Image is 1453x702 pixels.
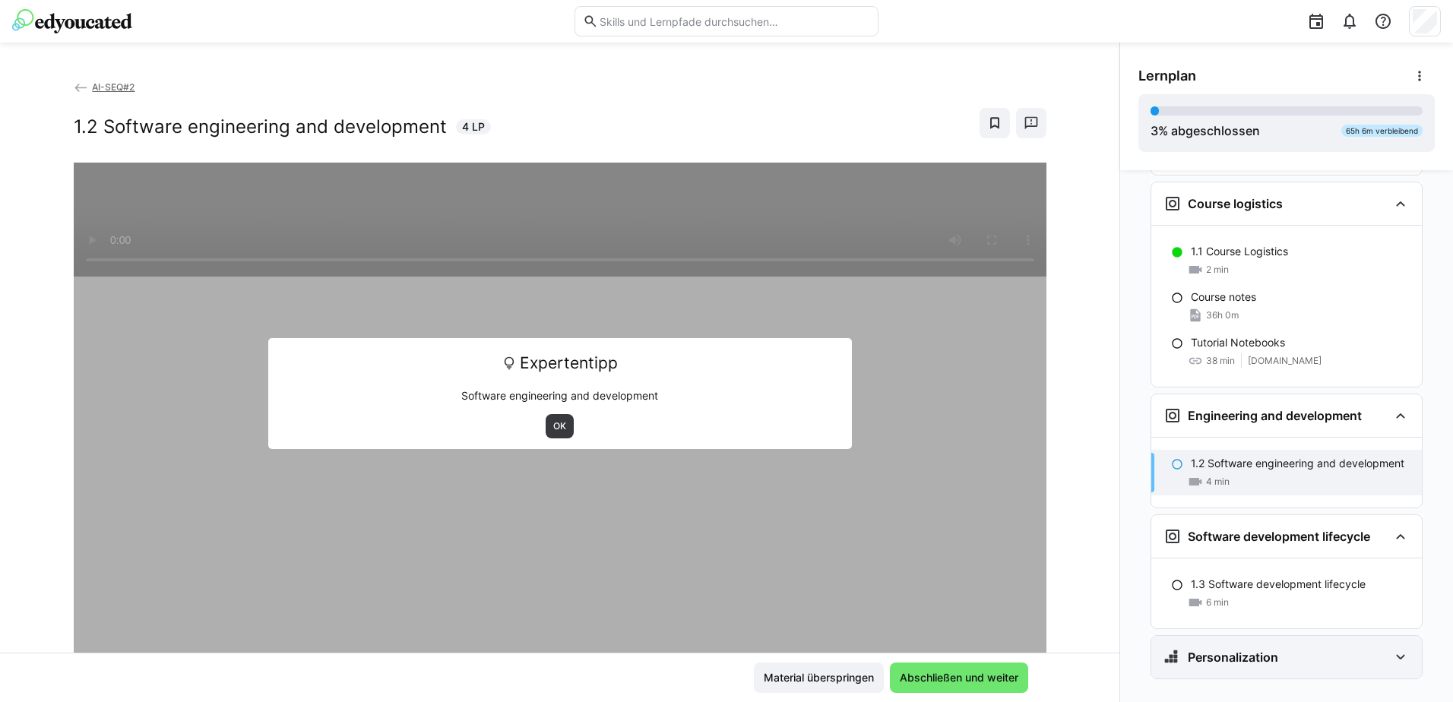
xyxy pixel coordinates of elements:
[1206,309,1239,321] span: 36h 0m
[1191,577,1366,592] p: 1.3 Software development lifecycle
[754,662,884,693] button: Material überspringen
[1248,355,1322,367] span: [DOMAIN_NAME]
[1188,529,1370,544] h3: Software development lifecycle
[520,349,618,378] span: Expertentipp
[279,388,841,403] p: Software engineering and development
[92,81,135,93] span: AI-SEQ#2
[1138,68,1196,84] span: Lernplan
[1188,196,1283,211] h3: Course logistics
[1206,264,1229,276] span: 2 min
[1341,125,1423,137] div: 65h 6m verbleibend
[1206,355,1235,367] span: 38 min
[598,14,870,28] input: Skills und Lernpfade durchsuchen…
[1191,289,1256,305] p: Course notes
[1191,335,1285,350] p: Tutorial Notebooks
[1191,244,1288,259] p: 1.1 Course Logistics
[1206,476,1230,488] span: 4 min
[761,670,876,685] span: Material überspringen
[1188,650,1278,665] h3: Personalization
[1151,122,1260,140] div: % abgeschlossen
[1191,456,1404,471] p: 1.2 Software engineering and development
[1206,596,1229,609] span: 6 min
[552,420,568,432] span: OK
[546,414,574,438] button: OK
[1188,408,1362,423] h3: Engineering and development
[1151,123,1158,138] span: 3
[890,662,1028,693] button: Abschließen und weiter
[74,115,447,138] h2: 1.2 Software engineering and development
[74,81,135,93] a: AI-SEQ#2
[897,670,1021,685] span: Abschließen und weiter
[462,119,485,134] span: 4 LP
